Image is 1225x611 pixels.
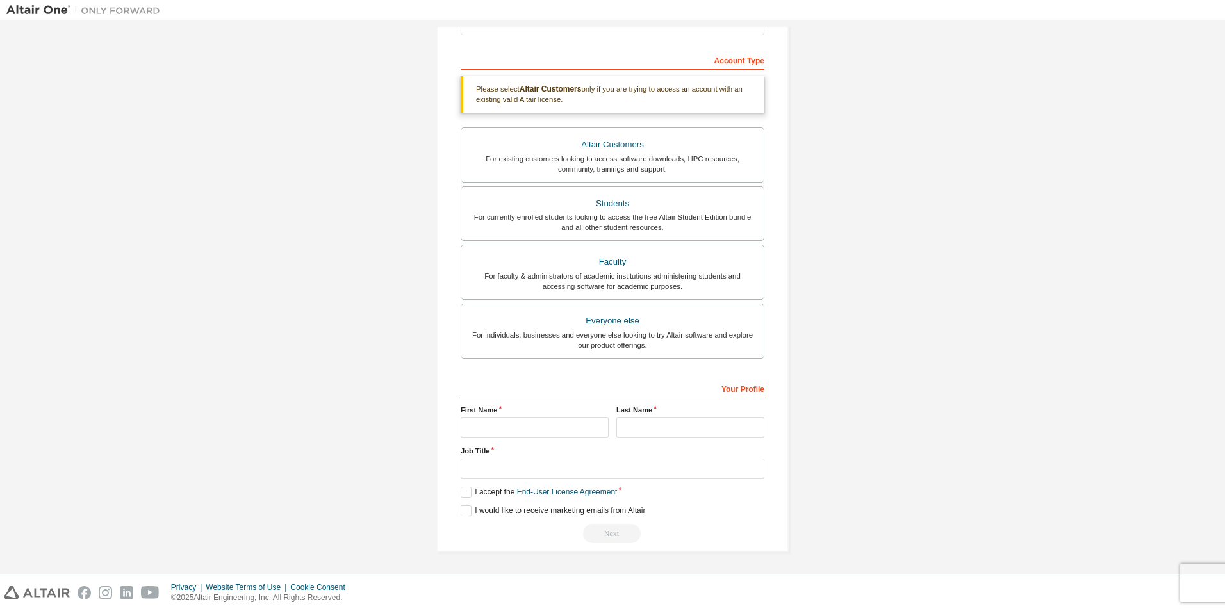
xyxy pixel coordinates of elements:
img: Altair One [6,4,167,17]
img: facebook.svg [78,586,91,599]
img: instagram.svg [99,586,112,599]
div: Cookie Consent [290,582,352,592]
div: Faculty [469,253,756,271]
div: For faculty & administrators of academic institutions administering students and accessing softwa... [469,271,756,291]
div: Students [469,195,756,213]
img: youtube.svg [141,586,160,599]
div: Altair Customers [469,136,756,154]
label: Last Name [616,405,764,415]
div: For existing customers looking to access software downloads, HPC resources, community, trainings ... [469,154,756,174]
div: For individuals, businesses and everyone else looking to try Altair software and explore our prod... [469,330,756,350]
img: altair_logo.svg [4,586,70,599]
img: linkedin.svg [120,586,133,599]
div: Your Profile [461,378,764,398]
div: Website Terms of Use [206,582,290,592]
div: For currently enrolled students looking to access the free Altair Student Edition bundle and all ... [469,212,756,232]
div: Please wait while checking email ... [461,524,764,543]
label: I would like to receive marketing emails from Altair [461,505,645,516]
div: Everyone else [469,312,756,330]
a: End-User License Agreement [517,487,618,496]
p: © 2025 Altair Engineering, Inc. All Rights Reserved. [171,592,353,603]
b: Altair Customers [520,85,582,94]
label: I accept the [461,487,617,498]
label: First Name [461,405,609,415]
div: Please select only if you are trying to access an account with an existing valid Altair license. [461,76,764,113]
div: Privacy [171,582,206,592]
div: Account Type [461,49,764,70]
label: Job Title [461,446,764,456]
